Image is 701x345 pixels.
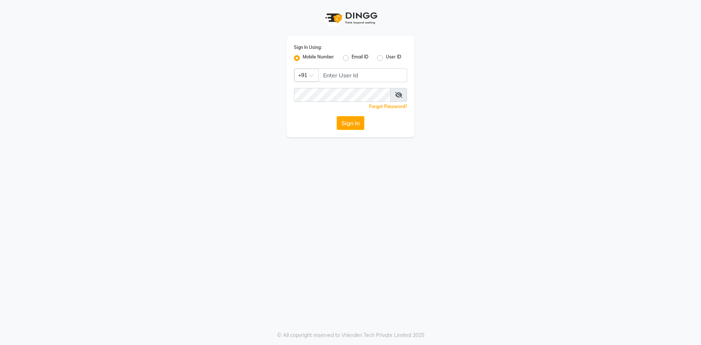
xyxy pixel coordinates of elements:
label: Email ID [352,54,368,62]
input: Username [318,68,407,82]
input: Username [294,88,391,102]
label: User ID [386,54,401,62]
button: Sign In [337,116,364,130]
label: Sign In Using: [294,44,322,51]
img: logo1.svg [321,7,380,29]
a: Forgot Password? [369,104,407,109]
label: Mobile Number [303,54,334,62]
